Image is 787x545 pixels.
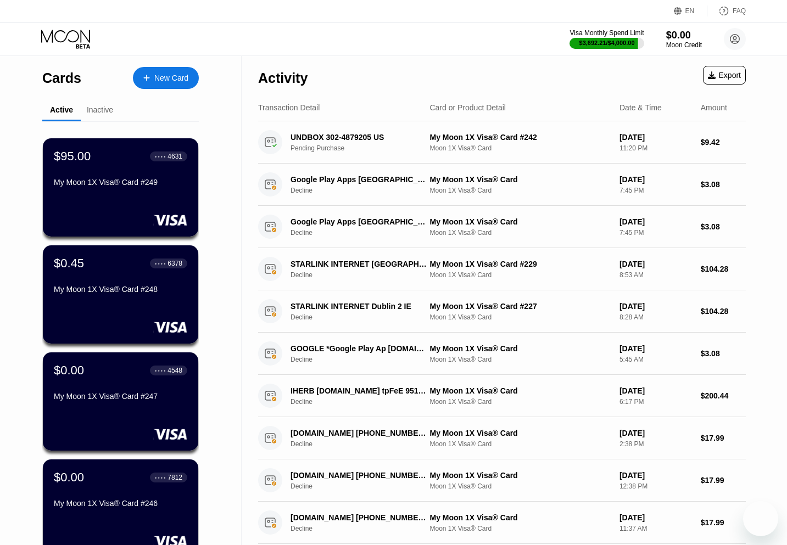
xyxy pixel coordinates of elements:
[42,70,81,86] div: Cards
[429,344,610,353] div: My Moon 1X Visa® Card
[429,471,610,480] div: My Moon 1X Visa® Card
[619,260,692,268] div: [DATE]
[429,175,610,184] div: My Moon 1X Visa® Card
[155,155,166,158] div: ● ● ● ●
[619,525,692,532] div: 11:37 AM
[619,313,692,321] div: 8:28 AM
[87,105,113,114] div: Inactive
[619,229,692,237] div: 7:45 PM
[429,271,610,279] div: Moon 1X Visa® Card
[258,103,320,112] div: Transaction Detail
[429,398,610,406] div: Moon 1X Visa® Card
[291,429,427,437] div: [DOMAIN_NAME] [PHONE_NUMBER] HK
[570,29,644,49] div: Visa Monthly Spend Limit$3,692.21/$4,000.00
[619,187,692,194] div: 7:45 PM
[291,525,437,532] div: Decline
[54,285,187,294] div: My Moon 1X Visa® Card #248
[429,440,610,448] div: Moon 1X Visa® Card
[155,369,166,372] div: ● ● ● ●
[701,180,746,189] div: $3.08
[429,133,610,142] div: My Moon 1X Visa® Card #242
[133,67,199,89] div: New Card
[291,513,427,522] div: [DOMAIN_NAME] [PHONE_NUMBER] HK
[54,149,91,164] div: $95.00
[701,391,746,400] div: $200.44
[619,440,692,448] div: 2:38 PM
[258,206,746,248] div: Google Play Apps [GEOGRAPHIC_DATA] [GEOGRAPHIC_DATA]DeclineMy Moon 1X Visa® CardMoon 1X Visa® Car...
[291,133,427,142] div: UNDBOX 302-4879205 US
[619,386,692,395] div: [DATE]
[429,313,610,321] div: Moon 1X Visa® Card
[429,144,610,152] div: Moon 1X Visa® Card
[429,217,610,226] div: My Moon 1X Visa® Card
[291,302,427,311] div: STARLINK INTERNET Dublin 2 IE
[291,271,437,279] div: Decline
[619,133,692,142] div: [DATE]
[258,290,746,333] div: STARLINK INTERNET Dublin 2 IEDeclineMy Moon 1X Visa® Card #227Moon 1X Visa® Card[DATE]8:28 AM$104.28
[701,222,746,231] div: $3.08
[291,386,427,395] div: IHERB [DOMAIN_NAME] tpFeE 951-6163600 US
[154,74,188,83] div: New Card
[666,30,702,49] div: $0.00Moon Credit
[619,398,692,406] div: 6:17 PM
[619,344,692,353] div: [DATE]
[168,260,182,267] div: 6378
[429,482,610,490] div: Moon 1X Visa® Card
[429,229,610,237] div: Moon 1X Visa® Card
[619,175,692,184] div: [DATE]
[54,256,84,271] div: $0.45
[291,440,437,448] div: Decline
[155,476,166,479] div: ● ● ● ●
[168,367,182,374] div: 4548
[258,164,746,206] div: Google Play Apps [GEOGRAPHIC_DATA] [GEOGRAPHIC_DATA]DeclineMy Moon 1X Visa® CardMoon 1X Visa® Car...
[168,474,182,481] div: 7812
[291,482,437,490] div: Decline
[570,29,644,37] div: Visa Monthly Spend Limit
[429,356,610,363] div: Moon 1X Visa® Card
[258,333,746,375] div: GOOGLE *Google Play Ap [DOMAIN_NAME][URL]DeclineMy Moon 1X Visa® CardMoon 1X Visa® Card[DATE]5:45...
[50,105,73,114] div: Active
[708,71,741,80] div: Export
[258,248,746,290] div: STARLINK INTERNET [GEOGRAPHIC_DATA] IEDeclineMy Moon 1X Visa® Card #229Moon 1X Visa® Card[DATE]8:...
[258,459,746,502] div: [DOMAIN_NAME] [PHONE_NUMBER] HKDeclineMy Moon 1X Visa® CardMoon 1X Visa® Card[DATE]12:38 PM$17.99
[258,502,746,544] div: [DOMAIN_NAME] [PHONE_NUMBER] HKDeclineMy Moon 1X Visa® CardMoon 1X Visa® Card[DATE]11:37 AM$17.99
[703,66,746,85] div: Export
[258,417,746,459] div: [DOMAIN_NAME] [PHONE_NUMBER] HKDeclineMy Moon 1X Visa® CardMoon 1X Visa® Card[DATE]2:38 PM$17.99
[291,187,437,194] div: Decline
[54,470,84,485] div: $0.00
[258,375,746,417] div: IHERB [DOMAIN_NAME] tpFeE 951-6163600 USDeclineMy Moon 1X Visa® CardMoon 1X Visa® Card[DATE]6:17 ...
[429,302,610,311] div: My Moon 1X Visa® Card #227
[619,429,692,437] div: [DATE]
[429,429,610,437] div: My Moon 1X Visa® Card
[579,40,635,46] div: $3,692.21 / $4,000.00
[155,262,166,265] div: ● ● ● ●
[291,356,437,363] div: Decline
[43,245,198,344] div: $0.45● ● ● ●6378My Moon 1X Visa® Card #248
[701,434,746,442] div: $17.99
[701,103,727,112] div: Amount
[54,178,187,187] div: My Moon 1X Visa® Card #249
[291,144,437,152] div: Pending Purchase
[291,229,437,237] div: Decline
[168,153,182,160] div: 4631
[429,260,610,268] div: My Moon 1X Visa® Card #229
[619,513,692,522] div: [DATE]
[619,471,692,480] div: [DATE]
[291,175,427,184] div: Google Play Apps [GEOGRAPHIC_DATA] [GEOGRAPHIC_DATA]
[43,352,198,451] div: $0.00● ● ● ●4548My Moon 1X Visa® Card #247
[701,307,746,316] div: $104.28
[701,518,746,527] div: $17.99
[619,217,692,226] div: [DATE]
[54,392,187,401] div: My Moon 1X Visa® Card #247
[685,7,695,15] div: EN
[54,499,187,508] div: My Moon 1X Visa® Card #246
[54,363,84,378] div: $0.00
[666,30,702,41] div: $0.00
[291,217,427,226] div: Google Play Apps [GEOGRAPHIC_DATA] [GEOGRAPHIC_DATA]
[429,386,610,395] div: My Moon 1X Visa® Card
[291,313,437,321] div: Decline
[701,476,746,485] div: $17.99
[619,271,692,279] div: 8:53 AM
